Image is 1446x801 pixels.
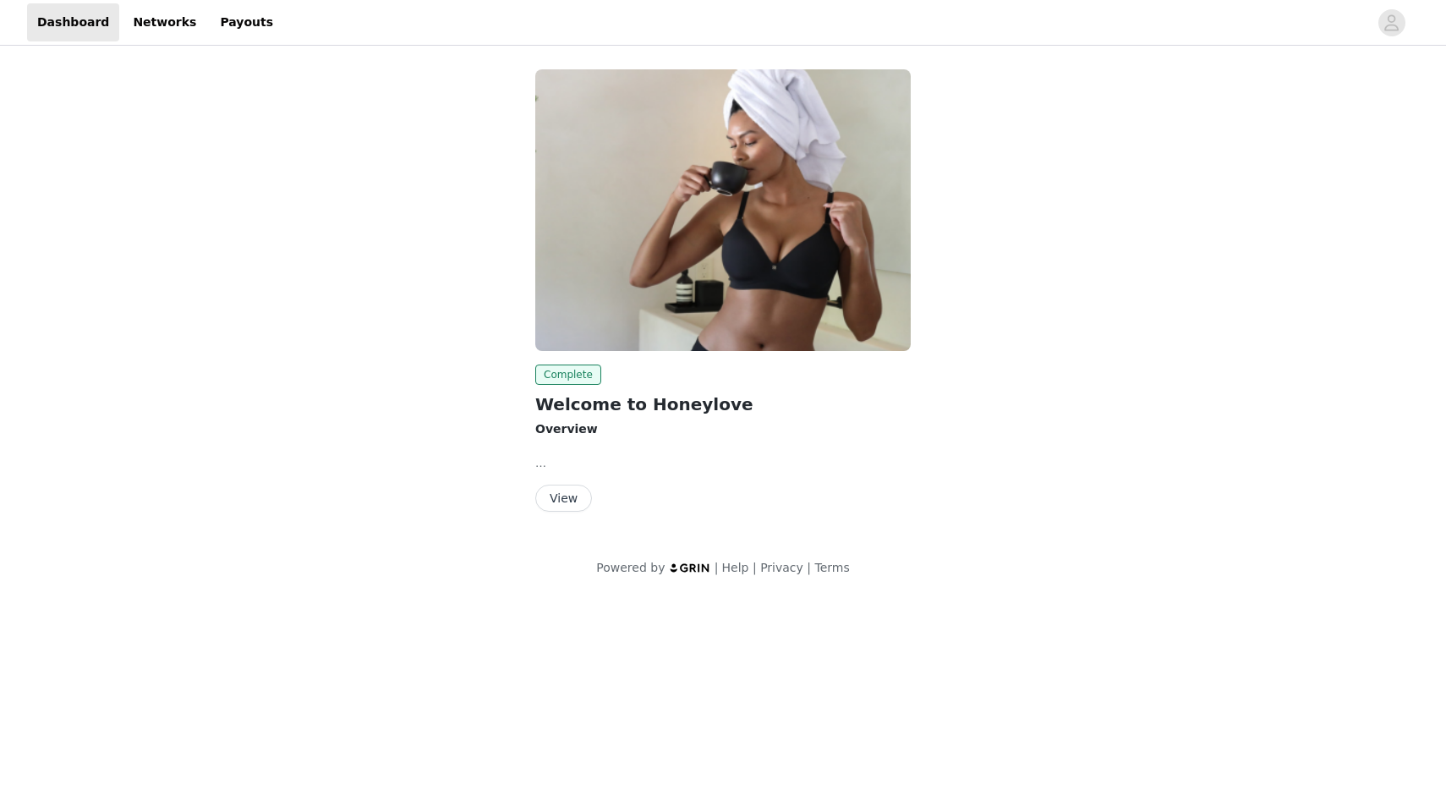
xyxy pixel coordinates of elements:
[722,561,749,574] a: Help
[535,365,601,385] span: Complete
[535,392,911,417] h2: Welcome to Honeylove
[669,562,711,573] img: logo
[807,561,811,574] span: |
[1383,9,1399,36] div: avatar
[535,69,911,351] img: Honeylove
[760,561,803,574] a: Privacy
[535,485,592,512] button: View
[535,492,592,505] a: View
[535,420,911,438] h4: Overview
[753,561,757,574] span: |
[715,561,719,574] span: |
[123,3,206,41] a: Networks
[814,561,849,574] a: Terms
[596,561,665,574] span: Powered by
[210,3,283,41] a: Payouts
[27,3,119,41] a: Dashboard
